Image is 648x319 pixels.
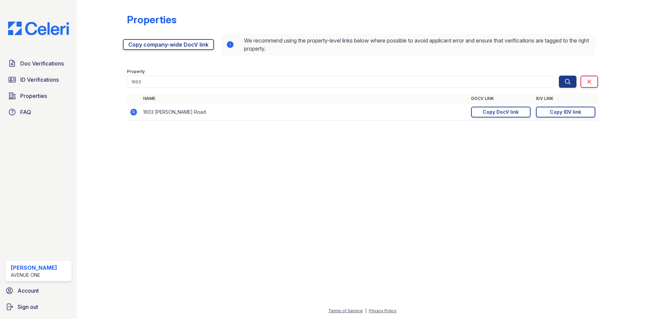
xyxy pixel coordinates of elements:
div: Copy DocV link [483,109,519,115]
label: Property [127,69,145,74]
th: IDV Link [533,93,598,104]
a: Terms of Service [328,308,363,313]
th: DocV Link [468,93,533,104]
div: We recommend using the property-level links below where possible to avoid applicant error and ens... [221,34,595,55]
span: Properties [20,92,47,100]
span: Account [18,287,39,295]
a: Account [3,284,74,297]
span: ID Verifications [20,76,59,84]
div: Properties [127,14,177,26]
a: ID Verifications [5,73,72,86]
div: Avenue One [11,272,57,278]
a: Copy IDV link [536,107,595,117]
input: Search by property name or address [127,76,553,88]
a: Doc Verifications [5,57,72,70]
span: Doc Verifications [20,59,64,68]
th: Name [140,93,468,104]
div: [PERSON_NAME] [11,264,57,272]
a: Properties [5,89,72,103]
span: FAQ [20,108,31,116]
div: Copy IDV link [550,109,581,115]
div: | [365,308,367,313]
a: Copy DocV link [471,107,531,117]
a: FAQ [5,105,72,119]
a: Copy company-wide DocV link [123,39,214,50]
img: CE_Logo_Blue-a8612792a0a2168367f1c8372b55b34899dd931a85d93a1a3d3e32e68fde9ad4.png [3,22,74,35]
span: Sign out [18,303,38,311]
td: 1603 [PERSON_NAME] Road [140,104,468,121]
a: Sign out [3,300,74,314]
a: Privacy Policy [369,308,397,313]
